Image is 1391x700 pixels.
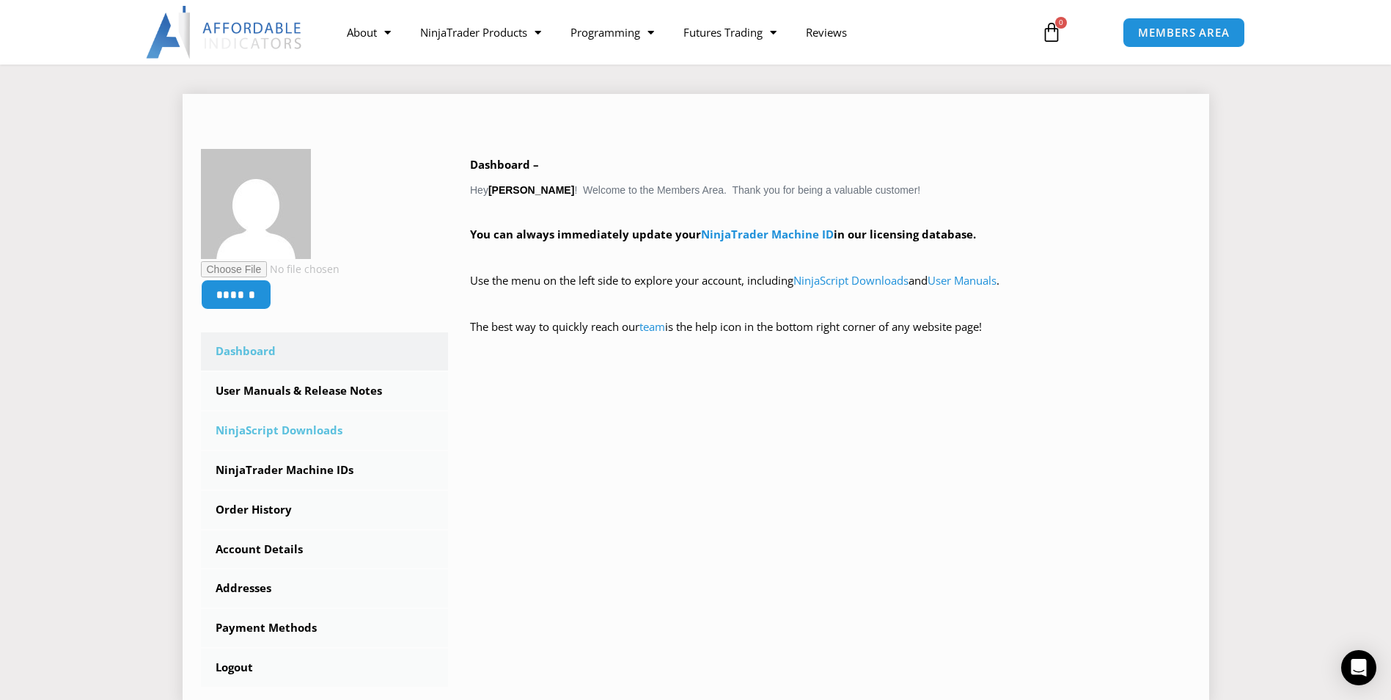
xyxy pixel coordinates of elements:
[639,319,665,334] a: team
[201,149,311,259] img: 93135d01231ef60fe10b60a49ef97c26d9d2668f9250332f92b6dd497297a7aa
[470,227,976,241] strong: You can always immediately update your in our licensing database.
[201,332,449,687] nav: Account pages
[405,15,556,49] a: NinjaTrader Products
[470,317,1191,358] p: The best way to quickly reach our is the help icon in the bottom right corner of any website page!
[201,569,449,608] a: Addresses
[332,15,405,49] a: About
[201,609,449,647] a: Payment Methods
[791,15,862,49] a: Reviews
[928,273,997,288] a: User Manuals
[556,15,669,49] a: Programming
[1019,11,1084,54] a: 0
[1123,18,1245,48] a: MEMBERS AREA
[332,15,1024,49] nav: Menu
[1341,650,1376,685] div: Open Intercom Messenger
[793,273,909,288] a: NinjaScript Downloads
[201,491,449,529] a: Order History
[1055,17,1067,29] span: 0
[201,332,449,371] a: Dashboard
[201,531,449,569] a: Account Details
[1138,27,1230,38] span: MEMBERS AREA
[701,227,834,241] a: NinjaTrader Machine ID
[470,157,539,172] b: Dashboard –
[669,15,791,49] a: Futures Trading
[146,6,304,59] img: LogoAI | Affordable Indicators – NinjaTrader
[201,649,449,687] a: Logout
[201,372,449,410] a: User Manuals & Release Notes
[470,155,1191,358] div: Hey ! Welcome to the Members Area. Thank you for being a valuable customer!
[201,412,449,450] a: NinjaScript Downloads
[470,271,1191,312] p: Use the menu on the left side to explore your account, including and .
[488,184,574,196] strong: [PERSON_NAME]
[201,451,449,489] a: NinjaTrader Machine IDs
